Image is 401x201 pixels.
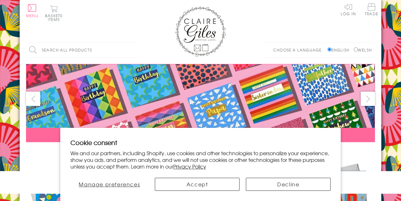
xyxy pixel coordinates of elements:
button: prev [26,92,40,106]
input: Search all products [26,43,137,57]
span: Trade [365,3,378,16]
input: Search [131,43,137,57]
a: Trade [365,3,378,17]
span: 0 items [48,13,62,22]
span: Manage preferences [79,180,140,188]
span: Menu [26,13,38,18]
label: Welsh [354,47,372,53]
p: We and our partners, including Shopify, use cookies and other technologies to personalize your ex... [70,150,331,170]
a: Log In [341,3,356,16]
button: Accept [155,178,240,191]
input: Welsh [354,47,358,52]
div: Carousel Pagination [26,147,375,157]
p: Choose a language: [273,47,326,53]
h2: Cookie consent [70,138,331,147]
label: English [327,47,352,53]
button: Basket0 items [45,5,62,21]
button: Decline [246,178,331,191]
button: Menu [26,4,38,17]
button: Manage preferences [70,178,148,191]
button: next [361,92,375,106]
input: English [327,47,332,52]
img: Claire Giles Greetings Cards [175,6,226,57]
a: Privacy Policy [173,163,206,170]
